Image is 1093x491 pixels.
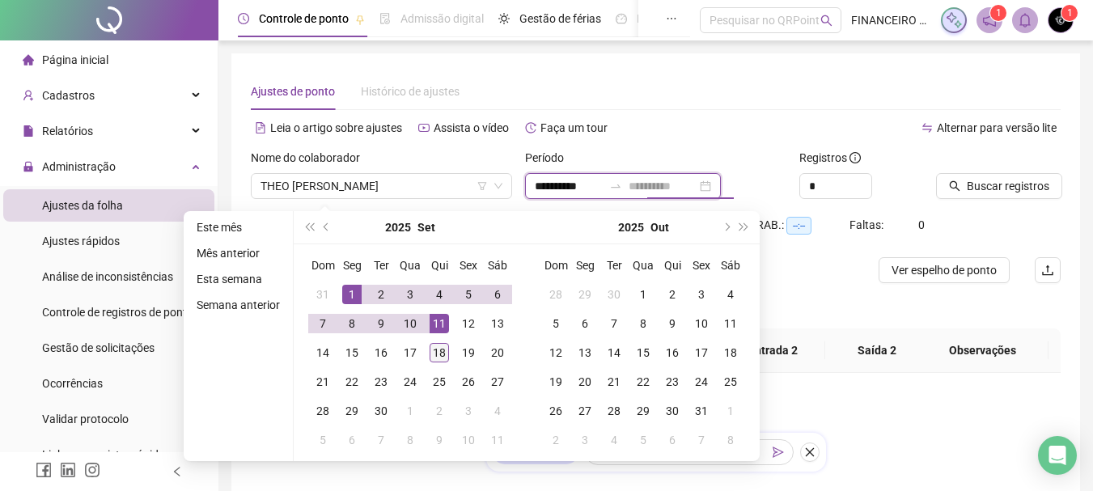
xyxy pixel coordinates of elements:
td: 2025-10-02 [425,396,454,425]
th: Entrada 2 [722,328,825,373]
td: 2025-10-26 [541,396,570,425]
td: 2025-09-28 [308,396,337,425]
div: 23 [663,372,682,392]
span: 1 [996,7,1002,19]
div: 30 [663,401,682,421]
td: 2025-10-30 [658,396,687,425]
div: 29 [575,285,595,304]
span: left [172,466,183,477]
span: Assista o vídeo [434,121,509,134]
td: 2025-10-10 [687,309,716,338]
span: facebook [36,462,52,478]
td: 2025-09-27 [483,367,512,396]
div: Open Intercom Messenger [1038,436,1077,475]
div: 6 [488,285,507,304]
td: 2025-09-19 [454,338,483,367]
div: 8 [400,430,420,450]
img: 19284 [1049,8,1073,32]
td: 2025-09-06 [483,280,512,309]
div: 30 [604,285,624,304]
td: 2025-09-21 [308,367,337,396]
th: Sex [454,251,483,280]
span: Alternar para versão lite [937,121,1057,134]
span: Painel do DP [637,12,700,25]
div: 2 [371,285,391,304]
td: 2025-09-30 [366,396,396,425]
span: swap-right [609,180,622,193]
div: 19 [459,343,478,362]
td: 2025-10-18 [716,338,745,367]
th: Sáb [483,251,512,280]
li: Este mês [190,218,286,237]
span: history [525,122,536,133]
td: 2025-10-06 [570,309,599,338]
td: 2025-09-20 [483,338,512,367]
td: 2025-09-29 [337,396,366,425]
td: 2025-10-01 [629,280,658,309]
th: Ter [366,251,396,280]
td: 2025-09-29 [570,280,599,309]
td: 2025-10-06 [337,425,366,455]
button: year panel [618,211,644,243]
span: Controle de ponto [259,12,349,25]
th: Dom [541,251,570,280]
span: Relatórios [42,125,93,138]
td: 2025-10-31 [687,396,716,425]
span: Ver espelho de ponto [892,261,997,279]
div: 13 [575,343,595,362]
div: 28 [313,401,333,421]
span: Ajustes rápidos [42,235,120,248]
span: home [23,54,34,66]
td: 2025-10-04 [716,280,745,309]
td: 2025-10-04 [483,396,512,425]
span: Histórico de ajustes [361,85,460,98]
div: 27 [488,372,507,392]
td: 2025-09-30 [599,280,629,309]
div: 2 [430,401,449,421]
td: 2025-11-02 [541,425,570,455]
button: Buscar registros [936,173,1062,199]
div: 27 [575,401,595,421]
td: 2025-10-11 [716,309,745,338]
td: 2025-10-01 [396,396,425,425]
div: 12 [546,343,566,362]
span: Gestão de férias [519,12,601,25]
div: 25 [721,372,740,392]
span: youtube [418,122,430,133]
div: 16 [663,343,682,362]
td: 2025-10-28 [599,396,629,425]
div: 18 [430,343,449,362]
td: 2025-11-07 [687,425,716,455]
span: file [23,125,34,137]
th: Dom [308,251,337,280]
div: 2 [546,430,566,450]
div: 3 [459,401,478,421]
td: 2025-10-15 [629,338,658,367]
span: Faltas: [849,218,886,231]
div: 29 [342,401,362,421]
div: 8 [721,430,740,450]
td: 2025-10-05 [541,309,570,338]
span: Página inicial [42,53,108,66]
div: 31 [692,401,711,421]
span: Link para registro rápido [42,448,165,461]
span: Admissão digital [400,12,484,25]
div: 5 [546,314,566,333]
div: 10 [400,314,420,333]
td: 2025-09-22 [337,367,366,396]
div: 4 [604,430,624,450]
td: 2025-09-01 [337,280,366,309]
div: 20 [488,343,507,362]
td: 2025-09-04 [425,280,454,309]
span: linkedin [60,462,76,478]
span: Administração [42,160,116,173]
div: 3 [692,285,711,304]
td: 2025-09-11 [425,309,454,338]
div: 19 [546,372,566,392]
span: Faça um tour [540,121,608,134]
th: Saída 2 [825,328,929,373]
th: Ter [599,251,629,280]
td: 2025-09-09 [366,309,396,338]
td: 2025-11-05 [629,425,658,455]
div: 17 [692,343,711,362]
